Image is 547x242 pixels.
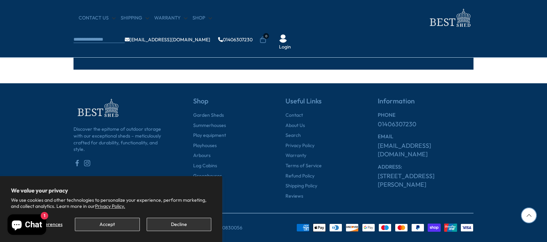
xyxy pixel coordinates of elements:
a: Summerhouses [193,122,226,129]
a: Log Cabins [193,162,217,169]
h5: Shop [193,97,262,112]
h5: Information [378,97,473,112]
img: logo [426,7,473,29]
inbox-online-store-chat: Shopify online store chat [5,214,48,237]
a: Warranty [154,15,187,22]
a: Search [285,132,301,139]
a: Arbours [193,152,211,159]
a: Reviews [285,193,303,200]
a: Login [279,44,291,51]
a: Playhouses [193,142,217,149]
span: 0 [263,33,269,39]
a: Play equipment [193,132,226,139]
a: 0 [259,37,266,43]
a: Warranty [285,152,306,159]
a: [STREET_ADDRESS][PERSON_NAME] [378,172,473,189]
p: Discover the epitome of outdoor storage with our exceptional sheds – meticulously crafted for dur... [74,126,169,159]
a: [EMAIL_ADDRESS][DOMAIN_NAME] [378,141,473,158]
a: 01406307230 [218,37,253,42]
a: Contact [285,112,303,119]
a: Greenhouses [193,173,222,180]
a: CONTACT US [79,15,116,22]
h6: ADDRESS: [378,164,473,170]
img: User Icon [279,34,287,43]
button: Accept [75,218,139,231]
a: Refund Policy [285,173,315,180]
a: Terms of Service [285,162,322,169]
a: About Us [285,122,305,129]
a: Privacy Policy [285,142,315,149]
a: Privacy Policy. [95,203,125,209]
a: Shipping [121,15,149,22]
a: 01406307230 [378,120,416,128]
h6: EMAIL [378,133,473,140]
button: Decline [147,218,211,231]
h2: We value your privacy [11,187,211,194]
p: We use cookies and other technologies to personalize your experience, perform marketing, and coll... [11,197,211,209]
a: [EMAIL_ADDRESS][DOMAIN_NAME] [125,37,210,42]
h5: Useful Links [285,97,354,112]
a: Shipping Policy [285,183,317,189]
img: footer-logo [74,97,121,119]
a: Shop [192,15,212,22]
h6: PHONE [378,112,473,118]
a: Garden Sheds [193,112,224,119]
